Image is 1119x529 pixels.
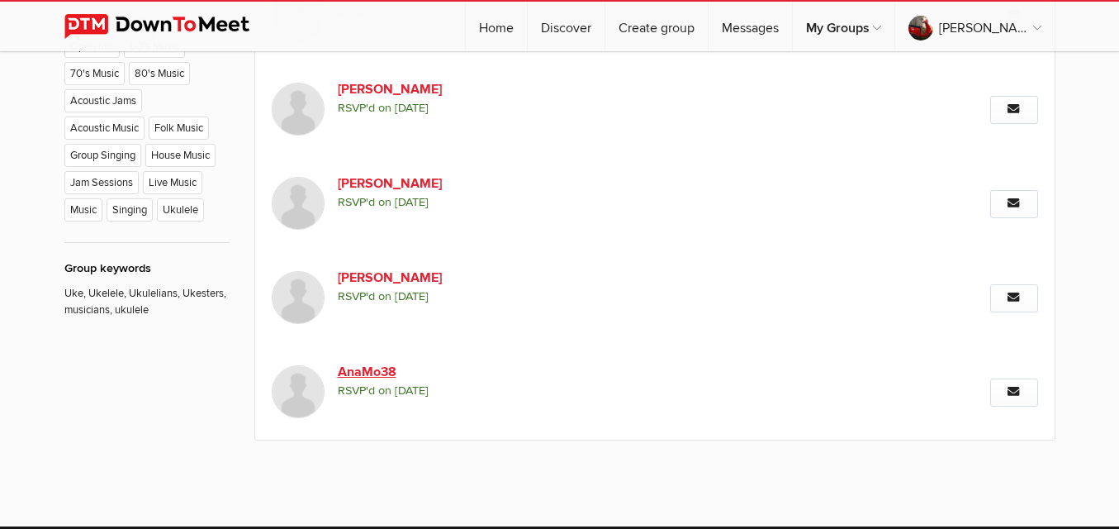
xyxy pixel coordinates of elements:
a: AnaMo38 [338,362,620,382]
i: [DATE] [395,101,429,115]
img: Pam McDonald [272,271,325,324]
a: [PERSON_NAME] [338,79,620,99]
img: AnaMo38 [272,365,325,418]
div: Group keywords [64,260,230,278]
span: RSVP'd on [338,382,808,400]
span: RSVP'd on [338,288,808,306]
a: Home [466,2,527,51]
img: Marsha Hildebrand [272,177,325,230]
i: [DATE] [395,289,429,303]
a: Create group [605,2,708,51]
span: RSVP'd on [338,99,808,117]
a: Discover [528,2,605,51]
p: Uke, Ukelele, Ukulelians, Ukesters, musicians, ukulele [64,278,230,318]
a: [PERSON_NAME] [338,174,620,193]
a: [PERSON_NAME] [338,268,620,288]
a: [PERSON_NAME] [895,2,1055,51]
img: DownToMeet [64,14,275,39]
i: [DATE] [395,195,429,209]
span: RSVP'd on [338,193,808,212]
img: GillianS [272,83,325,136]
a: My Groups [793,2,894,51]
a: Messages [709,2,792,51]
i: [DATE] [395,384,429,398]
